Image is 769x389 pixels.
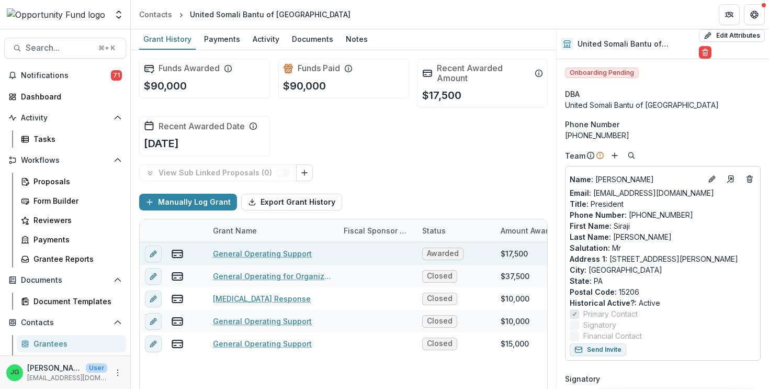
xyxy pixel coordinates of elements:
[427,294,453,303] span: Closed
[501,271,529,282] div: $37,500
[139,29,196,50] a: Grant History
[17,173,126,190] a: Proposals
[207,219,337,242] div: Grant Name
[337,219,416,242] div: Fiscal Sponsor Name
[241,194,342,210] button: Export Grant History
[578,40,695,49] h2: United Somali Bantu of [GEOGRAPHIC_DATA]
[171,293,184,305] button: view-payments
[570,209,756,220] p: [PHONE_NUMBER]
[706,173,718,185] button: Edit
[17,335,126,352] a: Grantees
[213,293,311,304] a: [MEDICAL_DATA] Response
[570,232,611,241] span: Last Name :
[159,121,245,131] h2: Recent Awarded Date
[248,31,284,47] div: Activity
[565,88,580,99] span: DBA
[10,369,19,376] div: Jake Goodman
[21,114,109,123] span: Activity
[144,136,179,151] p: [DATE]
[570,298,637,307] span: Historical Active? :
[33,134,118,145] div: Tasks
[17,293,126,310] a: Document Templates
[570,264,756,275] p: [GEOGRAPHIC_DATA]
[200,31,244,47] div: Payments
[21,156,109,165] span: Workflows
[570,265,586,274] span: City :
[145,313,162,330] button: edit
[583,319,616,330] span: Signatory
[33,253,118,264] div: Grantee Reports
[342,31,372,47] div: Notes
[17,250,126,268] a: Grantee Reports
[27,373,107,383] p: [EMAIL_ADDRESS][DOMAIN_NAME]
[494,225,569,236] div: Amount Awarded
[342,29,372,50] a: Notes
[570,276,592,285] span: State :
[21,276,109,285] span: Documents
[570,242,756,253] p: Mr
[565,119,619,130] span: Phone Number
[190,9,350,20] div: United Somali Bantu of [GEOGRAPHIC_DATA]
[494,219,573,242] div: Amount Awarded
[96,42,117,54] div: ⌘ + K
[699,29,765,42] button: Edit Attributes
[33,296,118,307] div: Document Templates
[570,231,756,242] p: [PERSON_NAME]
[4,272,126,288] button: Open Documents
[583,330,642,341] span: Financial Contact
[501,316,529,327] div: $10,000
[570,287,617,296] span: Postal Code :
[427,317,453,326] span: Closed
[21,71,111,80] span: Notifications
[139,31,196,47] div: Grant History
[570,221,612,230] span: First Name :
[625,149,638,162] button: Search
[422,87,461,103] p: $17,500
[145,336,162,352] button: edit
[4,314,126,331] button: Open Contacts
[86,363,107,373] p: User
[171,338,184,350] button: view-payments
[565,68,639,78] span: Onboarding Pending
[570,188,591,197] span: Email:
[171,315,184,328] button: view-payments
[570,174,702,185] a: Name: [PERSON_NAME]
[570,297,756,308] p: Active
[17,212,126,229] a: Reviewers
[139,194,237,210] button: Manually Log Grant
[171,270,184,283] button: view-payments
[337,225,416,236] div: Fiscal Sponsor Name
[33,234,118,245] div: Payments
[427,249,459,258] span: Awarded
[207,225,263,236] div: Grant Name
[565,150,585,161] p: Team
[570,253,756,264] p: [STREET_ADDRESS][PERSON_NAME]
[437,63,531,83] h2: Recent Awarded Amount
[570,187,714,198] a: Email: [EMAIL_ADDRESS][DOMAIN_NAME]
[135,7,176,22] a: Contacts
[21,318,109,327] span: Contacts
[298,63,340,73] h2: Funds Paid
[248,29,284,50] a: Activity
[213,271,331,282] a: General Operating for Organizational Sustainability
[145,268,162,285] button: edit
[570,174,702,185] p: [PERSON_NAME]
[213,316,312,327] a: General Operating Support
[699,46,711,59] button: Delete
[27,362,82,373] p: [PERSON_NAME]
[111,70,122,81] span: 71
[570,198,756,209] p: President
[570,175,593,184] span: Name :
[570,343,626,356] button: Send Invite
[33,195,118,206] div: Form Builder
[17,192,126,209] a: Form Builder
[744,4,765,25] button: Get Help
[159,63,220,73] h2: Funds Awarded
[145,291,162,307] button: edit
[427,339,453,348] span: Closed
[7,8,105,21] img: Opportunity Fund logo
[17,354,126,372] a: Communications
